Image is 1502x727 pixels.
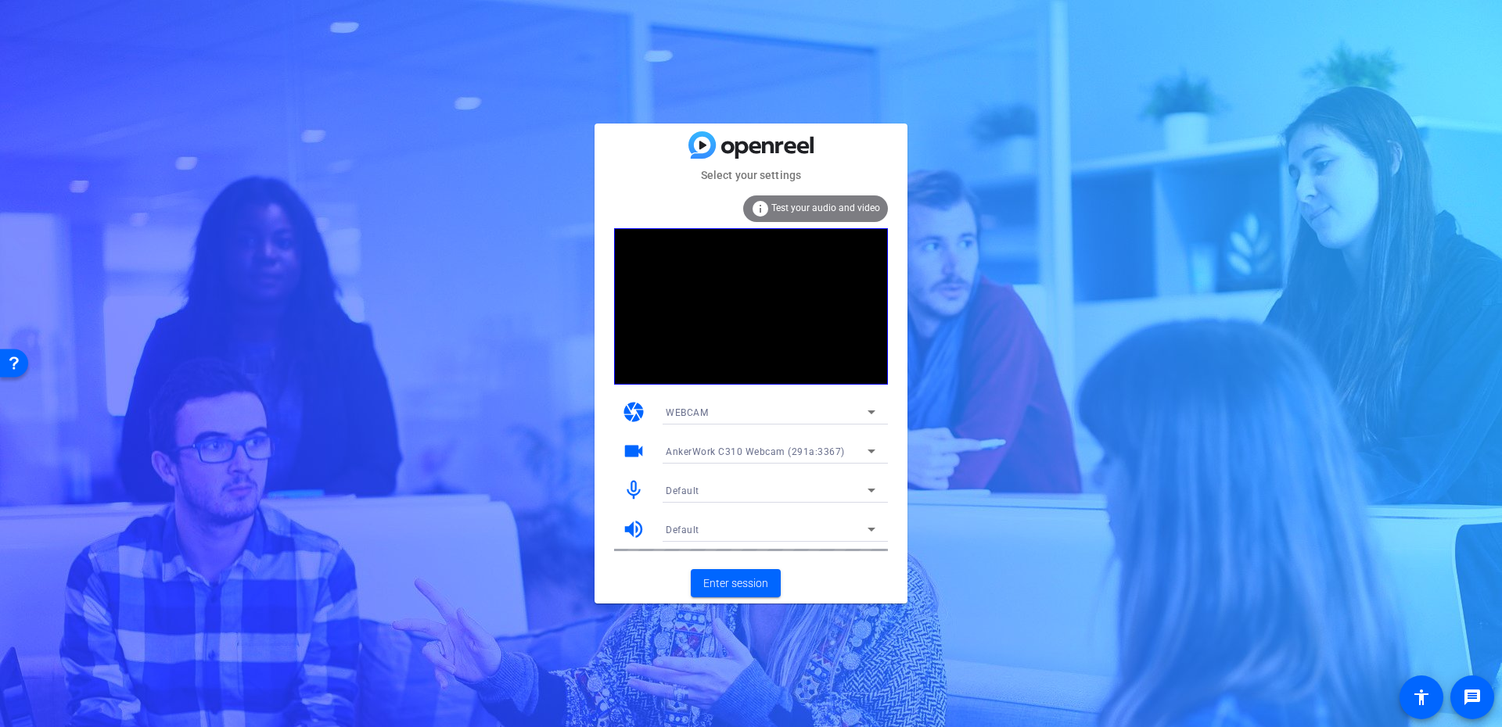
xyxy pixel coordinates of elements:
[622,478,645,502] mat-icon: mic_none
[1463,688,1482,707] mat-icon: message
[622,400,645,424] mat-icon: camera
[691,569,781,597] button: Enter session
[666,446,845,457] span: AnkerWork C310 Webcam (291a:3367)
[666,485,699,496] span: Default
[666,407,708,418] span: WEBCAM
[703,575,768,592] span: Enter session
[771,202,880,213] span: Test your audio and video
[1412,688,1431,707] mat-icon: accessibility
[688,131,814,159] img: blue-gradient.svg
[751,199,770,218] mat-icon: info
[622,439,645,463] mat-icon: videocam
[622,517,645,541] mat-icon: volume_up
[595,167,907,184] mat-card-subtitle: Select your settings
[666,525,699,535] span: Default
